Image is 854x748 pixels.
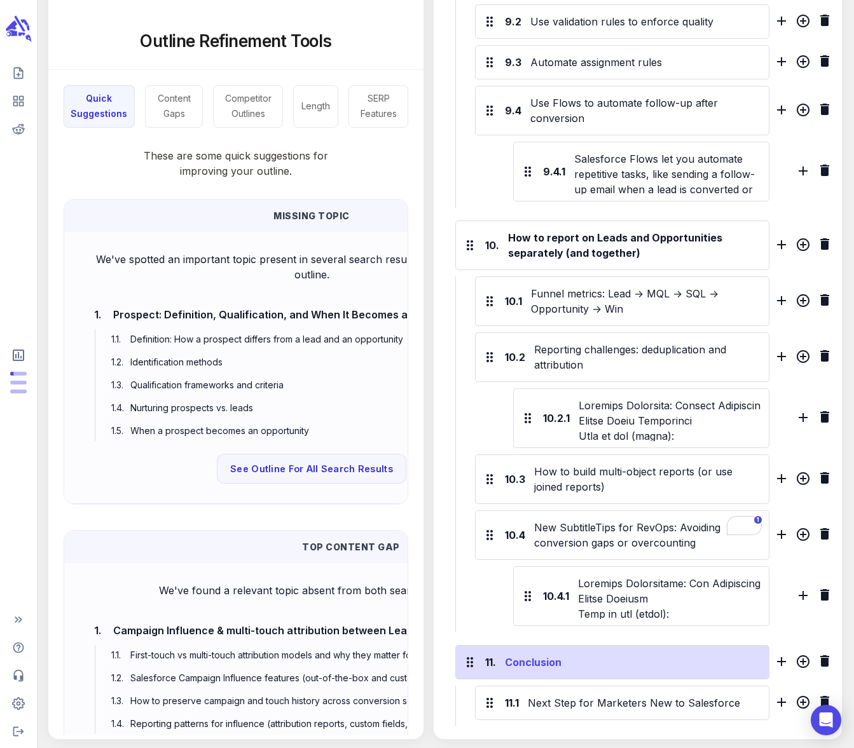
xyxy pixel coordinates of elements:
[528,93,764,128] div: Use Flows to automate follow-up after conversion
[817,587,832,606] div: Delete H4 section
[543,588,569,604] div: 10.4.1
[455,645,769,679] div: 11.Conclusion
[140,30,332,53] h5: Outline Refinement Tools
[505,695,519,711] div: 11.1
[348,85,408,128] button: SERP Features
[528,52,764,72] div: Automate assignment rules
[505,527,525,543] div: 10.4
[774,293,789,312] div: Add sibling H3 section
[528,11,764,32] div: Use validation rules to enforce quality
[455,221,769,270] div: 10.How to report on Leads and Opportunities separately (and together)
[127,402,256,413] span: Nurturing prospects vs. leads
[127,649,535,660] span: First-touch vs multi-touch attribution models and why they matter for Lead→Opportunity analysis
[572,149,765,194] div: Salesforce Flows let you automate repetitive tasks, like sending a follow-up email when a lead is...
[528,283,764,319] div: Funnel metrics: Lead → MQL → SQL → Opportunity → Win
[795,349,811,368] div: Add child H4 section
[532,461,764,497] div: How to build multi-object reports (or use joined reports)
[513,388,769,448] div: 10.2.1Loremips Dolorsita: Consect Adipiscin Elitse Doeiu Temporinci Utla et dol (magna): Ali en a...
[5,608,32,631] span: Expand Sidebar
[774,695,789,714] div: Add sibling H3 section
[774,237,789,256] div: Add sibling h2 section
[5,636,32,659] span: Help Center
[525,693,764,713] div: Next Step for Marketers New to Salesforce
[475,332,769,382] div: 10.2Reporting challenges: deduplication and attribution
[108,352,127,372] span: 1.2 .
[110,621,516,640] span: Campaign Influence & multi-touch attribution between Leads and Opportunities
[127,425,312,436] span: When a prospect becomes an opportunity
[532,517,764,553] div: To enrich screen reader interactions, please activate Accessibility in Grammarly extension settings
[774,349,789,368] div: Add sibling H3 section
[91,623,104,637] span: 1.
[817,53,832,72] div: Delete H3 section
[795,13,811,32] div: Add child H4 section
[91,308,104,322] span: 1.
[230,461,393,477] span: See Outline For All Search Results
[108,329,127,350] span: 1.1 .
[505,103,521,118] div: 9.4
[795,695,811,714] div: Add child H4 section
[85,252,539,282] p: We've spotted an important topic present in several search results but missing from your outline.
[795,527,811,546] div: Add child H4 section
[774,471,789,490] div: Add sibling H3 section
[74,540,628,554] p: Top Content Gap
[127,379,287,390] span: Qualification frameworks and criteria
[475,454,769,504] div: 10.3How to build multi-object reports (or use joined reports)
[795,471,811,490] div: Add child H4 section
[795,654,811,673] div: Add child H3 section
[817,694,832,713] div: Delete H3 section
[10,372,27,376] span: Posts: 1 of 5 monthly posts used
[485,238,499,253] div: 10.
[108,714,127,734] span: 1.4 .
[213,85,283,128] button: Competitor Outlines
[5,692,32,715] span: Adjust your account settings
[817,653,832,672] div: Delete H2 section
[795,410,811,429] div: Add sibling H4 section
[505,14,521,29] div: 9.2
[774,13,789,32] div: Add sibling H3 section
[108,398,127,418] span: 1.4 .
[108,668,127,688] span: 1.2 .
[774,654,789,673] div: Add sibling h2 section
[817,236,832,255] div: Delete H2 section
[532,339,764,375] div: Reporting challenges: deduplication and attribution
[475,4,769,39] div: 9.2Use validation rules to enforce quality
[64,128,408,199] p: These are some quick suggestions for improving your outline.
[485,655,496,670] div: 11.
[127,334,406,344] span: Definition: How a prospect differs from a lead and an opportunity
[795,163,811,182] div: Add sibling H4 section
[502,652,764,672] div: Conclusion
[108,645,127,665] span: 1.1 .
[513,142,769,201] div: 9.4.1Salesforce Flows let you automate repetitive tasks, like sending a follow-up email when a le...
[505,350,525,365] div: 10.2
[108,691,127,711] span: 1.3 .
[5,720,32,743] span: Logout
[85,583,617,598] p: We've found a relevant topic absent from both search results and your outline.
[475,86,769,135] div: 9.4Use Flows to automate follow-up after conversion
[108,421,127,441] span: 1.5 .
[127,672,486,683] span: Salesforce Campaign Influence features (out-of-the-box and customizable options)
[5,343,32,368] span: View Subscription & Usage
[817,470,832,489] div: Delete H3 section
[795,588,811,607] div: Add sibling H4 section
[5,118,32,140] span: View your Reddit Intelligence add-on dashboard
[543,164,565,179] div: 9.4.1
[576,395,765,441] div: Loremips Dolorsita: Consect Adipiscin Elitse Doeiu Temporinci Utla et dol (magna): Ali en adm ven...
[108,375,127,395] span: 1.3 .
[110,305,480,324] span: Prospect: Definition, Qualification, and When It Becomes an Opportunity
[505,55,521,70] div: 9.3
[5,664,32,687] span: Contact Support
[795,54,811,73] div: Add child H4 section
[506,228,764,263] div: How to report on Leads and Opportunities separately (and together)
[505,294,522,309] div: 10.1
[817,292,832,311] div: Delete H3 section
[127,695,578,706] span: How to preserve campaign and touch history across conversion so opportunities retain marketing co...
[817,102,832,121] div: Delete H3 section
[817,348,832,367] div: Delete H3 section
[127,357,226,367] span: Identification methods
[475,276,769,326] div: 10.1Funnel metrics: Lead → MQL → SQL → Opportunity → Win
[817,163,832,182] div: Delete H4 section
[774,54,789,73] div: Add sibling H3 section
[817,13,832,32] div: Delete H3 section
[475,510,769,560] div: 10.4To enrich screen reader interactions, please activate Accessibility in Grammarly extension se...
[5,90,32,112] span: View your content dashboard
